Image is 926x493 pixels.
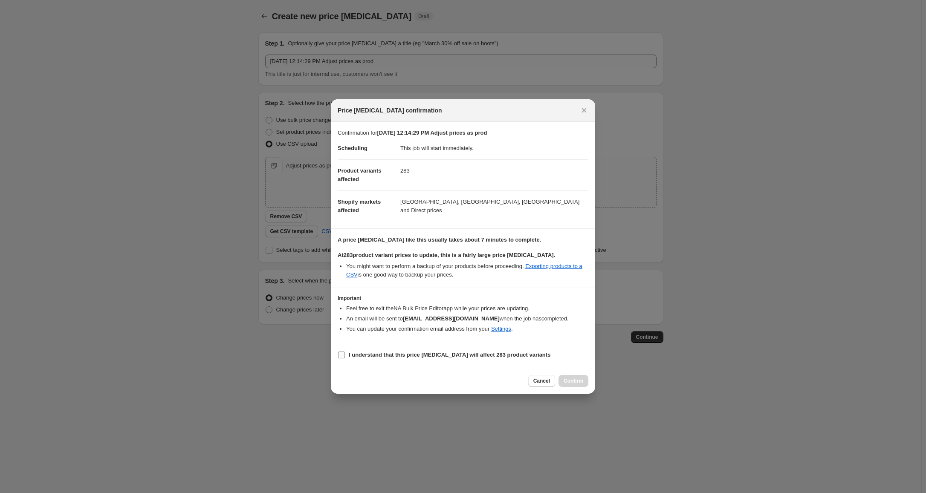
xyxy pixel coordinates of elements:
[338,167,382,182] span: Product variants affected
[346,263,582,278] a: Exporting products to a CSV
[346,262,588,279] li: You might want to perform a backup of your products before proceeding. is one good way to backup ...
[338,252,555,258] b: At 283 product variant prices to update, this is a fairly large price [MEDICAL_DATA].
[491,326,511,332] a: Settings
[400,137,588,159] dd: This job will start immediately.
[346,304,588,313] li: Feel free to exit the NA Bulk Price Editor app while your prices are updating.
[528,375,555,387] button: Cancel
[400,159,588,182] dd: 283
[338,129,588,137] p: Confirmation for
[578,104,590,116] button: Close
[400,190,588,222] dd: [GEOGRAPHIC_DATA], [GEOGRAPHIC_DATA], [GEOGRAPHIC_DATA] and Direct prices
[403,315,500,322] b: [EMAIL_ADDRESS][DOMAIN_NAME]
[377,130,487,136] b: [DATE] 12:14:29 PM Adjust prices as prod
[338,236,541,243] b: A price [MEDICAL_DATA] like this usually takes about 7 minutes to complete.
[338,145,368,151] span: Scheduling
[349,352,550,358] b: I understand that this price [MEDICAL_DATA] will affect 283 product variants
[338,199,381,213] span: Shopify markets affected
[533,378,550,384] span: Cancel
[346,325,588,333] li: You can update your confirmation email address from your .
[346,314,588,323] li: An email will be sent to when the job has completed .
[338,295,588,302] h3: Important
[338,106,442,115] span: Price [MEDICAL_DATA] confirmation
